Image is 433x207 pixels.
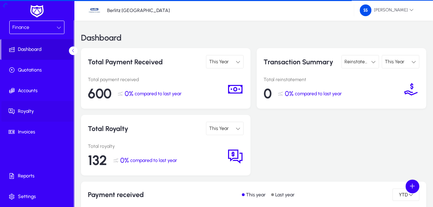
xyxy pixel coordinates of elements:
[264,77,403,83] p: Total reinstatement
[107,8,170,13] p: Berlitz [GEOGRAPHIC_DATA]
[88,143,227,149] p: Total royalty
[344,59,376,65] span: Reinstatement
[1,67,75,74] span: Quotations
[1,173,75,179] span: Reports
[88,77,227,83] p: Total payment received
[88,55,163,68] p: Total Payment Received
[12,24,29,30] span: Finance
[135,91,182,97] span: compared to last year
[120,156,129,164] span: 0%
[1,193,75,200] span: Settings
[285,89,293,98] span: 0%
[88,190,144,199] h1: Payment received
[1,80,75,101] a: Accounts
[1,46,74,53] span: Dashboard
[392,188,419,201] button: YTD
[275,192,295,198] p: Last year
[1,60,75,80] a: Quotations
[88,152,107,168] span: 132
[295,91,342,97] span: compared to last year
[125,89,133,98] span: 0%
[209,59,229,65] span: This Year
[1,87,75,94] span: Accounts
[130,157,177,163] span: compared to last year
[88,122,163,135] p: Total Royalty
[1,129,75,135] span: Invoices
[28,4,45,19] img: white-logo.png
[1,166,75,186] a: Reports
[360,4,414,16] span: [PERSON_NAME]
[360,4,371,16] img: 163.png
[1,108,75,115] span: Royalty
[398,192,409,198] span: YTD
[81,34,122,42] h3: Dashboard
[1,186,75,207] a: Settings
[385,59,404,65] span: This Year
[88,85,112,102] span: 600
[1,101,75,122] a: Royalty
[246,192,266,198] p: This year
[209,126,229,131] span: This Year
[264,55,339,68] p: Transaction Summary
[1,122,75,142] a: Invoices
[264,85,272,102] span: 0
[88,4,101,17] img: 34.jpg
[354,4,419,17] button: [PERSON_NAME]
